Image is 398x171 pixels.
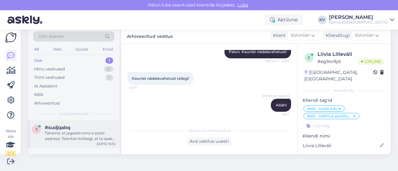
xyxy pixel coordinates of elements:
[59,111,88,117] span: Uued vestlused
[303,133,386,139] p: Kliendi nimi
[307,114,352,118] span: Veeb - tellimus poolitada
[34,92,43,98] div: Kõik
[304,69,373,82] div: [GEOGRAPHIC_DATA], [GEOGRAPHIC_DATA]
[303,121,386,130] input: Lisa tag
[303,153,386,160] p: Kliendi email
[317,58,359,65] div: # eg9or8jd
[101,45,114,53] div: Email
[132,76,189,81] span: Kaunist nädalavahetust teilegi!
[291,32,310,39] span: Estonian
[52,45,63,53] div: Web
[303,97,386,104] p: Kliendi tag'id
[129,85,153,90] span: 15:57
[329,20,387,25] div: Rahva [DEMOGRAPHIC_DATA]
[317,51,384,58] div: Liivia Lilleväli
[105,57,113,64] div: 1
[262,94,289,98] span: [PERSON_NAME]
[5,128,16,156] div: Vaata siia
[34,100,60,106] div: Arhiveeritud
[265,59,289,63] span: Nähtud ✓ 15:57
[74,45,90,53] div: Socials
[34,66,65,72] div: Minu vestlused
[271,32,286,39] div: Klient
[34,57,42,64] div: Uus
[34,74,65,81] div: Tiimi vestlused
[35,127,38,132] span: s
[355,32,374,39] span: Estonian
[188,128,231,133] span: Vestlus on arhiveeritud
[307,107,337,110] span: Veeb - toote info
[34,83,57,89] div: AI Assistent
[329,15,387,20] div: [PERSON_NAME]
[127,31,173,40] label: Arhiveeritud vestlus
[318,16,326,24] div: KV
[187,137,231,146] div: Ava vestlus uuesti
[276,103,287,107] span: Aitäh!
[45,125,70,130] span: #sudjqabq
[323,32,350,39] div: Klienditugi
[236,2,250,8] span: Luba
[33,45,40,53] div: All
[359,58,384,65] span: Online
[105,74,113,81] div: 1
[308,55,310,60] span: e
[5,33,17,43] img: Askly Logo
[39,33,63,40] span: Otsi kliente
[104,66,113,72] div: 0
[45,130,116,142] div: Täname, et jagasite oma e-posti aadressi. Teavitan kolleegi, et ta saaks teie tellimuse tühistami...
[5,151,16,156] div: 2 / 3
[229,49,287,54] span: Palun. Kaunist nädalavahetust!
[97,142,116,146] div: [DATE] 16:32
[303,88,386,93] div: Kliendi info
[266,112,289,117] span: 15:57
[265,14,303,25] div: Aktiivne
[329,15,394,25] a: [PERSON_NAME]Rahva [DEMOGRAPHIC_DATA]
[303,142,378,149] input: Lisa nimi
